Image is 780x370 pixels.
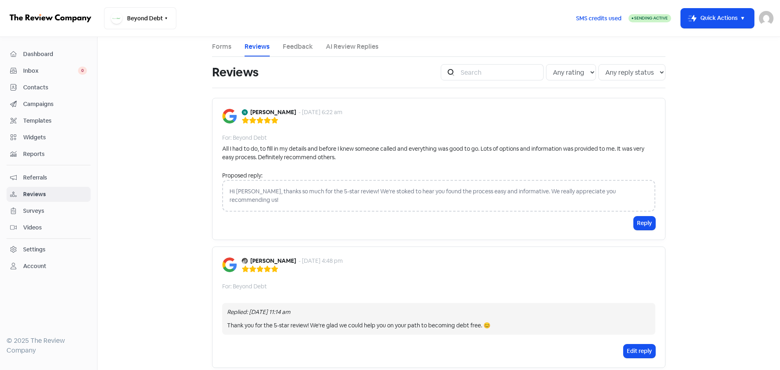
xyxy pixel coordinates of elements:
[23,50,87,58] span: Dashboard
[326,42,379,52] a: AI Review Replies
[222,134,267,142] div: For: Beyond Debt
[222,257,237,272] img: Image
[624,344,655,358] button: Edit reply
[78,67,87,75] span: 0
[23,133,87,142] span: Widgets
[23,83,87,92] span: Contacts
[23,67,78,75] span: Inbox
[628,13,671,23] a: Sending Active
[6,130,91,145] a: Widgets
[104,7,176,29] button: Beyond Debt
[23,245,45,254] div: Settings
[250,108,296,117] b: [PERSON_NAME]
[634,216,655,230] button: Reply
[222,145,655,162] div: All I had to do, to fill in my details and before I knew someone called and everything was good t...
[250,257,296,265] b: [PERSON_NAME]
[23,262,46,270] div: Account
[6,242,91,257] a: Settings
[222,282,267,291] div: For: Beyond Debt
[6,63,91,78] a: Inbox 0
[23,190,87,199] span: Reviews
[23,100,87,108] span: Campaigns
[6,220,91,235] a: Videos
[242,258,248,264] img: Avatar
[227,308,290,316] i: Replied: [DATE] 11:14 am
[6,97,91,112] a: Campaigns
[23,150,87,158] span: Reports
[569,13,628,22] a: SMS credits used
[6,336,91,355] div: © 2025 The Review Company
[245,42,270,52] a: Reviews
[299,257,343,265] div: - [DATE] 4:48 pm
[6,170,91,185] a: Referrals
[6,259,91,274] a: Account
[242,109,248,115] img: Avatar
[212,42,232,52] a: Forms
[283,42,313,52] a: Feedback
[634,15,668,21] span: Sending Active
[681,9,754,28] button: Quick Actions
[23,173,87,182] span: Referrals
[6,203,91,219] a: Surveys
[6,147,91,162] a: Reports
[222,109,237,123] img: Image
[6,113,91,128] a: Templates
[576,14,622,23] span: SMS credits used
[212,59,258,85] h1: Reviews
[23,207,87,215] span: Surveys
[456,64,544,80] input: Search
[222,171,655,180] div: Proposed reply:
[6,187,91,202] a: Reviews
[222,180,655,212] div: Hi [PERSON_NAME], thanks so much for the 5-star review! We're stoked to hear you found the proces...
[759,11,773,26] img: User
[299,108,342,117] div: - [DATE] 6:22 am
[6,80,91,95] a: Contacts
[23,117,87,125] span: Templates
[6,47,91,62] a: Dashboard
[23,223,87,232] span: Videos
[227,321,650,330] div: Thank you for the 5-star review! We're glad we could help you on your path to becoming debt free. 😊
